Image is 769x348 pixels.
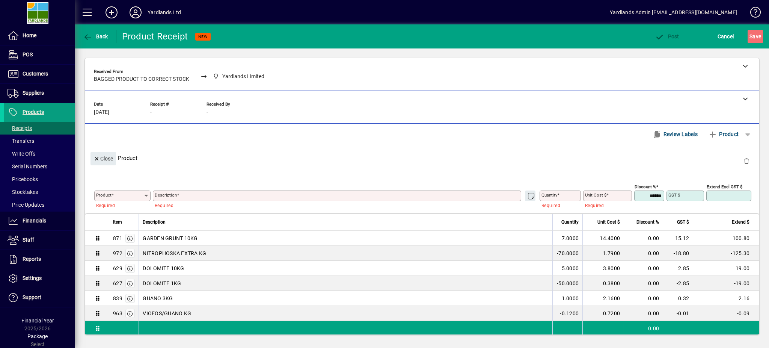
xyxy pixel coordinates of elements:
[4,173,75,186] a: Pricebooks
[635,184,656,189] mat-label: Discount %
[139,246,552,261] td: NITROPHOSKA EXTRA KG
[663,246,693,261] td: -18.80
[663,261,693,276] td: 2.85
[8,176,38,182] span: Pricebooks
[737,157,755,164] app-page-header-button: Delete
[100,6,124,19] button: Add
[4,84,75,103] a: Suppliers
[652,128,698,140] span: Review Labels
[4,250,75,269] a: Reports
[23,51,33,57] span: POS
[75,30,116,43] app-page-header-button: Back
[4,122,75,135] a: Receipts
[23,109,44,115] span: Products
[139,276,552,291] td: DOLOMITE 1KG
[603,280,620,287] span: 0.3800
[23,32,36,38] span: Home
[93,153,113,165] span: Close
[552,276,582,291] td: -50.0000
[8,163,47,169] span: Serial Numbers
[94,109,109,115] span: [DATE]
[23,256,41,262] span: Reports
[693,231,759,246] td: 100.80
[113,280,122,287] div: 627
[745,2,760,26] a: Knowledge Base
[624,321,663,336] td: 0.00
[4,147,75,160] a: Write Offs
[4,45,75,64] a: POS
[707,184,742,189] mat-label: Extend excl GST $
[663,276,693,291] td: -2.85
[207,109,208,115] span: -
[4,135,75,147] a: Transfers
[8,151,35,157] span: Write Offs
[541,201,575,209] mat-error: Required
[23,71,48,77] span: Customers
[96,192,112,198] mat-label: Product
[610,6,737,18] div: Yardlands Admin [EMAIL_ADDRESS][DOMAIN_NAME]
[624,306,663,321] td: 0.00
[4,212,75,230] a: Financials
[113,235,122,242] div: 871
[139,291,552,306] td: GUANO 3KG
[113,218,122,226] span: Item
[561,218,579,226] span: Quantity
[198,34,208,39] span: NEW
[693,306,759,321] td: -0.09
[4,160,75,173] a: Serial Numbers
[122,30,188,42] div: Product Receipt
[4,269,75,288] a: Settings
[655,33,679,39] span: ost
[113,310,122,317] div: 963
[663,306,693,321] td: -0.01
[139,261,552,276] td: DOLOMITE 10KG
[23,275,42,281] span: Settings
[4,288,75,307] a: Support
[624,276,663,291] td: 0.00
[603,265,620,272] span: 3.8000
[23,237,34,243] span: Staff
[148,6,181,18] div: Yardlands Ltd
[552,306,582,321] td: -0.1200
[155,192,177,198] mat-label: Description
[552,231,582,246] td: 7.0000
[150,109,152,115] span: -
[143,218,166,226] span: Description
[85,144,759,172] div: Product
[81,30,110,43] button: Back
[668,33,671,39] span: P
[23,218,46,224] span: Financials
[624,261,663,276] td: 0.00
[624,231,663,246] td: 0.00
[597,218,620,226] span: Unit Cost $
[8,202,44,208] span: Price Updates
[27,333,48,339] span: Package
[718,30,734,42] span: Cancel
[653,30,681,43] button: Post
[552,291,582,306] td: 1.0000
[8,125,32,131] span: Receipts
[552,261,582,276] td: 5.0000
[94,76,189,82] span: BAGGED PRODUCT TO CORRECT STOCK
[649,127,701,141] button: Review Labels
[90,152,116,165] button: Close
[23,90,44,96] span: Suppliers
[21,318,54,324] span: Financial Year
[693,246,759,261] td: -125.30
[23,294,41,300] span: Support
[4,65,75,83] a: Customers
[8,189,38,195] span: Stocktakes
[749,30,761,42] span: ave
[600,235,620,242] span: 14.4000
[693,276,759,291] td: -19.00
[4,198,75,211] a: Price Updates
[663,291,693,306] td: 0.32
[155,201,531,209] mat-error: Required
[603,295,620,302] span: 2.1600
[541,192,557,198] mat-label: Quantity
[732,218,749,226] span: Extend $
[603,310,620,317] span: 0.7200
[211,72,268,81] span: Yardlands Limited
[124,6,148,19] button: Profile
[585,201,626,209] mat-error: Required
